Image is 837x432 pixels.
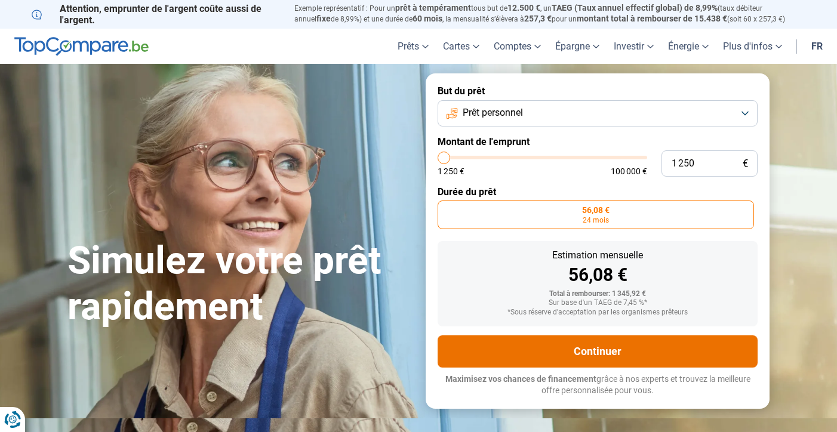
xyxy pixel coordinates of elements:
[611,167,647,175] span: 100 000 €
[447,290,748,298] div: Total à rembourser: 1 345,92 €
[438,374,758,397] p: grâce à nos experts et trouvez la meilleure offre personnalisée pour vous.
[438,100,758,126] button: Prêt personnel
[438,335,758,368] button: Continuer
[438,136,758,147] label: Montant de l'emprunt
[661,29,716,64] a: Énergie
[743,159,748,169] span: €
[390,29,436,64] a: Prêts
[14,37,149,56] img: TopCompare
[507,3,540,13] span: 12.500 €
[487,29,548,64] a: Comptes
[447,299,748,307] div: Sur base d'un TAEG de 7,45 %*
[447,266,748,284] div: 56,08 €
[436,29,487,64] a: Cartes
[463,106,523,119] span: Prêt personnel
[582,206,610,214] span: 56,08 €
[294,3,805,24] p: Exemple représentatif : Pour un tous but de , un (taux débiteur annuel de 8,99%) et une durée de ...
[552,3,718,13] span: TAEG (Taux annuel effectif global) de 8,99%
[445,374,596,384] span: Maximisez vos chances de financement
[447,308,748,317] div: *Sous réserve d'acceptation par les organismes prêteurs
[395,3,471,13] span: prêt à tempérament
[316,14,331,23] span: fixe
[438,85,758,97] label: But du prêt
[577,14,727,23] span: montant total à rembourser de 15.438 €
[438,167,464,175] span: 1 250 €
[438,186,758,198] label: Durée du prêt
[548,29,607,64] a: Épargne
[607,29,661,64] a: Investir
[413,14,442,23] span: 60 mois
[447,251,748,260] div: Estimation mensuelle
[524,14,552,23] span: 257,3 €
[804,29,830,64] a: fr
[716,29,789,64] a: Plus d'infos
[32,3,280,26] p: Attention, emprunter de l'argent coûte aussi de l'argent.
[583,217,609,224] span: 24 mois
[67,238,411,330] h1: Simulez votre prêt rapidement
